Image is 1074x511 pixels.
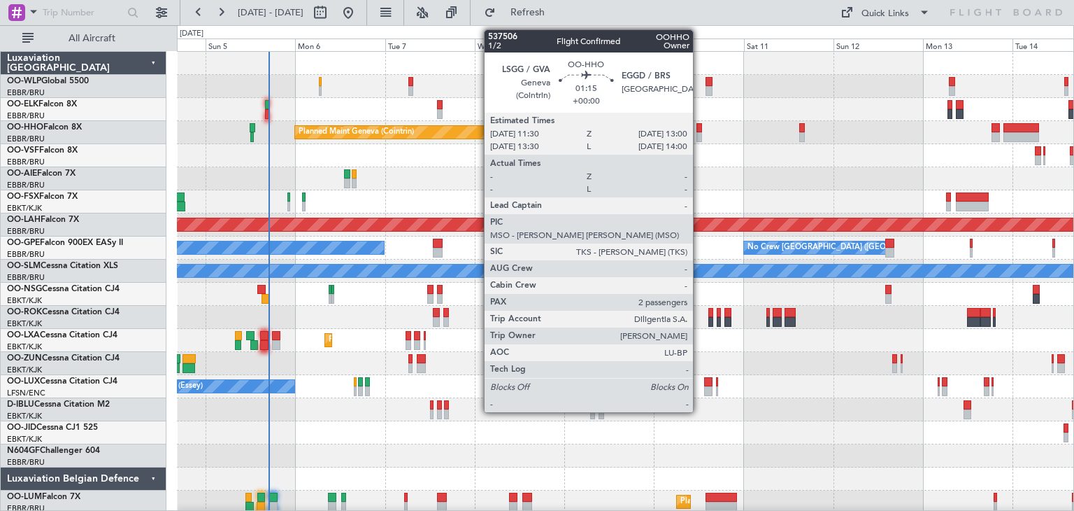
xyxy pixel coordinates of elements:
div: [DATE] [180,28,203,40]
a: EBKT/KJK [7,342,42,352]
div: Sun 5 [206,38,295,51]
a: EBBR/BRU [7,180,45,190]
span: OO-LAH [7,216,41,224]
span: OO-LXA [7,331,40,339]
a: EBBR/BRU [7,272,45,283]
a: EBBR/BRU [7,226,45,237]
a: OO-ROKCessna Citation CJ4 [7,308,120,316]
a: OO-LAHFalcon 7X [7,216,79,224]
a: OO-SLMCessna Citation XLS [7,262,118,270]
a: OO-LUXCessna Citation CJ4 [7,377,117,386]
span: OO-WLP [7,77,41,85]
span: OO-SLM [7,262,41,270]
a: EBBR/BRU [7,87,45,98]
span: OO-AIE [7,169,37,178]
span: OO-GPE [7,239,40,247]
div: Thu 9 [564,38,654,51]
div: Sat 11 [744,38,833,51]
input: Trip Number [43,2,123,23]
div: No Crew [GEOGRAPHIC_DATA] ([GEOGRAPHIC_DATA] National) [747,237,982,258]
a: OO-NSGCessna Citation CJ4 [7,285,120,293]
a: EBKT/KJK [7,411,42,421]
a: EBBR/BRU [7,249,45,260]
div: Mon 13 [923,38,1012,51]
a: EBKT/KJK [7,295,42,306]
a: OO-ZUNCessna Citation CJ4 [7,354,120,363]
span: OO-FSX [7,192,39,201]
span: OO-LUX [7,377,40,386]
span: Refresh [499,8,557,17]
div: Tue 7 [385,38,475,51]
div: Fri 10 [654,38,743,51]
button: Quick Links [833,1,937,24]
a: OO-JIDCessna CJ1 525 [7,423,98,432]
span: OO-ELK [7,100,38,108]
span: OO-VSF [7,146,39,155]
span: OO-JID [7,423,36,432]
div: Planned Maint Geneva (Cointrin) [299,122,414,143]
div: Wed 8 [475,38,564,51]
a: OO-ELKFalcon 8X [7,100,77,108]
a: OO-LXACessna Citation CJ4 [7,331,117,339]
span: OO-ZUN [7,354,42,363]
a: EBKT/KJK [7,318,42,329]
a: OO-AIEFalcon 7X [7,169,76,178]
a: OO-FSXFalcon 7X [7,192,78,201]
span: OO-HHO [7,123,43,132]
a: EBBR/BRU [7,157,45,167]
span: [DATE] - [DATE] [238,6,303,19]
div: Sun 12 [833,38,923,51]
a: OO-LUMFalcon 7X [7,493,80,501]
a: N604GFChallenger 604 [7,447,100,455]
a: OO-WLPGlobal 5500 [7,77,89,85]
span: D-IBLU [7,400,34,409]
div: Quick Links [861,7,909,21]
a: EBBR/BRU [7,111,45,121]
a: EBKT/KJK [7,434,42,444]
button: Refresh [478,1,561,24]
span: OO-LUM [7,493,42,501]
button: All Aircraft [15,27,152,50]
span: N604GF [7,447,40,455]
a: D-IBLUCessna Citation M2 [7,400,110,409]
a: OO-GPEFalcon 900EX EASy II [7,239,123,247]
a: OO-HHOFalcon 8X [7,123,82,132]
div: Mon 6 [295,38,385,51]
span: OO-ROK [7,308,42,316]
a: OO-VSFFalcon 8X [7,146,78,155]
a: EBBR/BRU [7,457,45,468]
a: EBKT/KJK [7,365,42,375]
a: EBKT/KJK [7,203,42,213]
a: LFSN/ENC [7,388,45,398]
span: OO-NSG [7,285,42,293]
span: All Aircraft [36,34,148,43]
a: EBBR/BRU [7,134,45,144]
div: Planned Maint Kortrijk-[GEOGRAPHIC_DATA] [329,330,492,351]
